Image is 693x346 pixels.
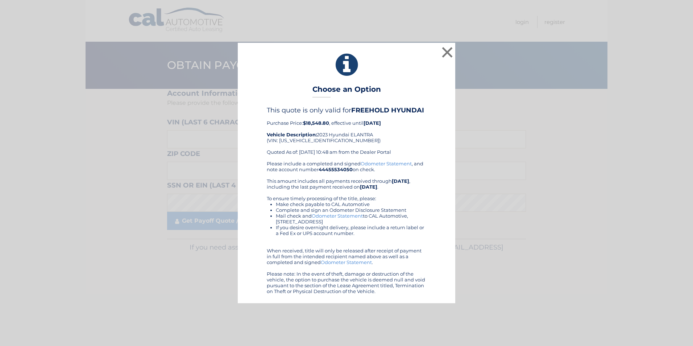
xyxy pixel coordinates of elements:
strong: Vehicle Description: [267,132,317,137]
h3: Choose an Option [312,85,381,98]
a: Odometer Statement [312,213,363,219]
b: $18,548.80 [303,120,329,126]
button: × [440,45,455,59]
div: Purchase Price: , effective until 2023 Hyundai ELANTRA (VIN: [US_VEHICLE_IDENTIFICATION_NUMBER]) ... [267,106,426,161]
a: Odometer Statement [321,259,372,265]
b: [DATE] [392,178,409,184]
li: If you desire overnight delivery, please include a return label or a Fed Ex or UPS account number. [276,225,426,236]
div: Please include a completed and signed , and note account number on check. This amount includes al... [267,161,426,294]
b: 44455534050 [319,166,353,172]
b: [DATE] [360,184,377,190]
li: Complete and sign an Odometer Disclosure Statement [276,207,426,213]
h4: This quote is only valid for [267,106,426,114]
li: Mail check and to CAL Automotive, [STREET_ADDRESS] [276,213,426,225]
b: FREEHOLD HYUNDAI [351,106,424,114]
a: Odometer Statement [361,161,412,166]
b: [DATE] [364,120,381,126]
li: Make check payable to CAL Automotive [276,201,426,207]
